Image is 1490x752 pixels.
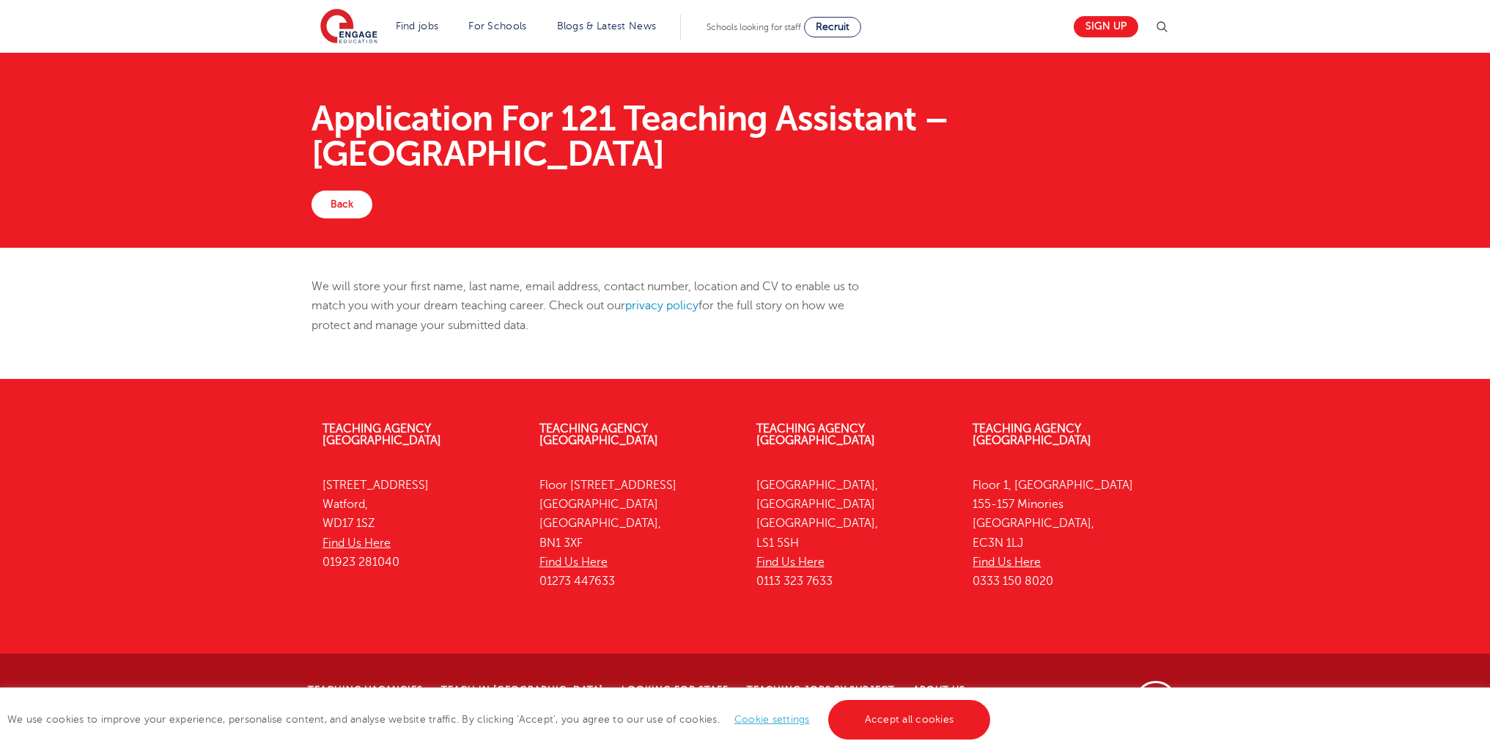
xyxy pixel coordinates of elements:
a: Find Us Here [973,556,1041,569]
a: Teaching Agency [GEOGRAPHIC_DATA] [973,422,1091,447]
p: Floor [STREET_ADDRESS] [GEOGRAPHIC_DATA] [GEOGRAPHIC_DATA], BN1 3XF 01273 447633 [539,476,734,591]
a: Sign up [1074,16,1138,37]
span: We use cookies to improve your experience, personalise content, and analyse website traffic. By c... [7,714,994,725]
a: For Schools [468,21,526,32]
a: Cookie settings [734,714,810,725]
span: Schools looking for staff [707,22,801,32]
p: We will store your first name, last name, email address, contact number, location and CV to enabl... [311,277,882,335]
h1: Application For 121 Teaching Assistant – [GEOGRAPHIC_DATA] [311,101,1179,172]
a: Teaching Agency [GEOGRAPHIC_DATA] [539,422,658,447]
a: Find Us Here [322,537,391,550]
a: Looking for staff [622,685,729,695]
p: [STREET_ADDRESS] Watford, WD17 1SZ 01923 281040 [322,476,517,572]
a: privacy policy [625,299,698,312]
p: Floor 1, [GEOGRAPHIC_DATA] 155-157 Minories [GEOGRAPHIC_DATA], EC3N 1LJ 0333 150 8020 [973,476,1168,591]
a: Find Us Here [539,556,608,569]
p: [GEOGRAPHIC_DATA], [GEOGRAPHIC_DATA] [GEOGRAPHIC_DATA], LS1 5SH 0113 323 7633 [756,476,951,591]
a: Teach in [GEOGRAPHIC_DATA] [441,685,603,695]
a: Teaching Agency [GEOGRAPHIC_DATA] [756,422,875,447]
a: Find Us Here [756,556,825,569]
a: Teaching jobs by subject [747,685,895,695]
a: Teaching Vacancies [308,685,423,695]
a: Find jobs [396,21,439,32]
a: Teaching Agency [GEOGRAPHIC_DATA] [322,422,441,447]
a: Back [311,191,372,218]
img: Engage Education [320,9,377,45]
a: Blogs & Latest News [557,21,657,32]
a: About Us [913,685,965,695]
a: Accept all cookies [828,700,991,740]
a: Recruit [804,17,861,37]
span: Recruit [816,21,849,32]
